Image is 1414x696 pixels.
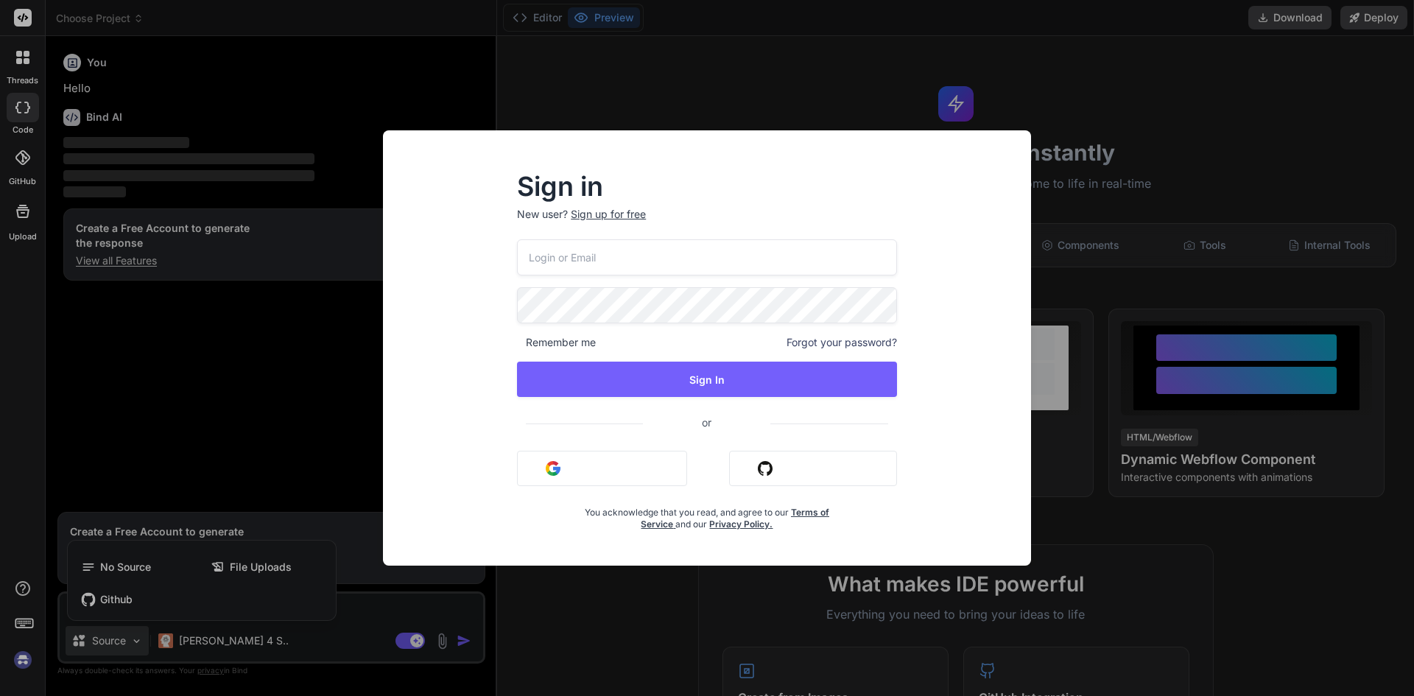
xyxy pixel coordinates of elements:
[643,404,770,440] span: or
[517,175,897,198] h2: Sign in
[709,519,773,530] a: Privacy Policy.
[517,239,897,275] input: Login or Email
[517,335,596,350] span: Remember me
[758,461,773,476] img: github
[729,451,897,486] button: Sign in with Github
[641,507,829,530] a: Terms of Service
[571,207,646,222] div: Sign up for free
[517,362,897,397] button: Sign In
[517,207,897,239] p: New user?
[517,451,687,486] button: Sign in with Google
[546,461,560,476] img: google
[580,498,834,530] div: You acknowledge that you read, and agree to our and our
[787,335,897,350] span: Forgot your password?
